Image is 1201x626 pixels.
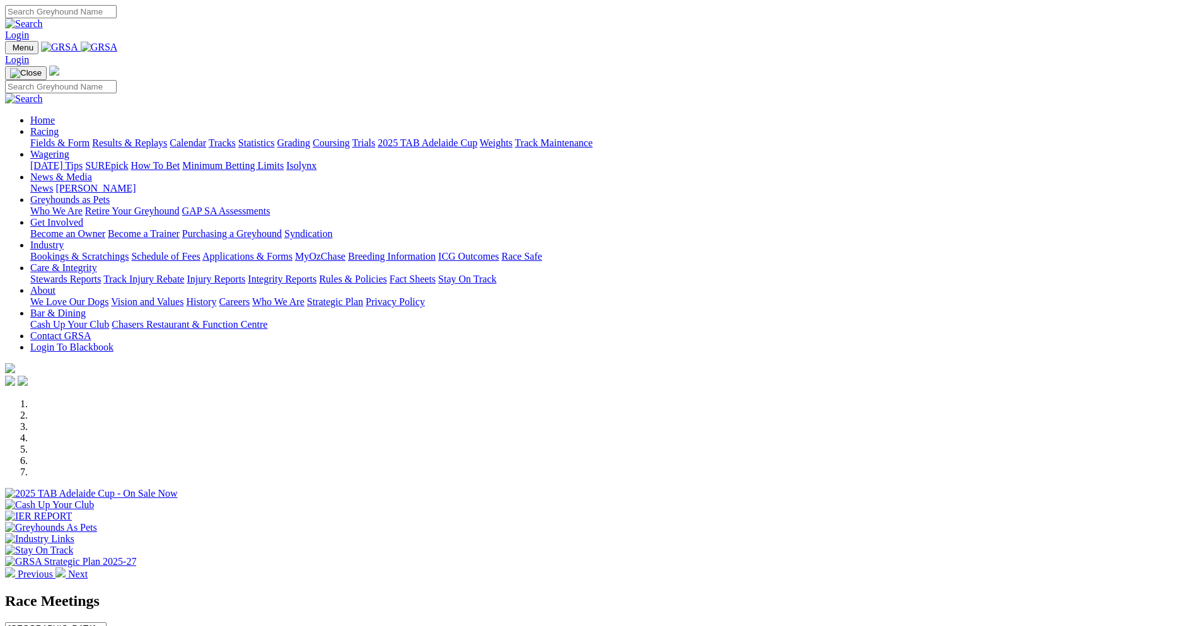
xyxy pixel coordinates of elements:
a: Integrity Reports [248,274,316,284]
img: GRSA [81,42,118,53]
img: GRSA [41,42,78,53]
a: Login To Blackbook [30,342,113,352]
img: chevron-left-pager-white.svg [5,567,15,577]
a: Previous [5,569,55,579]
img: Cash Up Your Club [5,499,94,511]
a: Fields & Form [30,137,90,148]
img: Greyhounds As Pets [5,522,97,533]
a: Grading [277,137,310,148]
a: Cash Up Your Club [30,319,109,330]
a: Injury Reports [187,274,245,284]
a: Track Maintenance [515,137,593,148]
div: Care & Integrity [30,274,1196,285]
div: Industry [30,251,1196,262]
a: GAP SA Assessments [182,206,270,216]
a: Coursing [313,137,350,148]
img: Search [5,18,43,30]
img: logo-grsa-white.png [5,363,15,373]
h2: Race Meetings [5,593,1196,610]
a: Race Safe [501,251,542,262]
a: Track Injury Rebate [103,274,184,284]
a: Applications & Forms [202,251,293,262]
span: Previous [18,569,53,579]
a: [PERSON_NAME] [55,183,136,194]
a: Racing [30,126,59,137]
a: Minimum Betting Limits [182,160,284,171]
a: Care & Integrity [30,262,97,273]
a: Who We Are [252,296,305,307]
a: Results & Replays [92,137,167,148]
div: About [30,296,1196,308]
a: 2025 TAB Adelaide Cup [378,137,477,148]
a: Fact Sheets [390,274,436,284]
a: Next [55,569,88,579]
div: Greyhounds as Pets [30,206,1196,217]
a: History [186,296,216,307]
a: About [30,285,55,296]
a: Trials [352,137,375,148]
a: Isolynx [286,160,316,171]
a: Vision and Values [111,296,183,307]
a: Strategic Plan [307,296,363,307]
a: Calendar [170,137,206,148]
a: Login [5,30,29,40]
a: Login [5,54,29,65]
a: Careers [219,296,250,307]
a: Become a Trainer [108,228,180,239]
img: twitter.svg [18,376,28,386]
span: Menu [13,43,33,52]
a: Industry [30,240,64,250]
input: Search [5,5,117,18]
div: Get Involved [30,228,1196,240]
a: Get Involved [30,217,83,228]
img: GRSA Strategic Plan 2025-27 [5,556,136,567]
button: Toggle navigation [5,41,38,54]
a: Who We Are [30,206,83,216]
a: Stewards Reports [30,274,101,284]
a: Wagering [30,149,69,159]
a: Contact GRSA [30,330,91,341]
img: 2025 TAB Adelaide Cup - On Sale Now [5,488,178,499]
img: facebook.svg [5,376,15,386]
img: Search [5,93,43,105]
a: Home [30,115,55,125]
input: Search [5,80,117,93]
a: Retire Your Greyhound [85,206,180,216]
img: logo-grsa-white.png [49,66,59,76]
a: Purchasing a Greyhound [182,228,282,239]
div: Wagering [30,160,1196,171]
a: How To Bet [131,160,180,171]
button: Toggle navigation [5,66,47,80]
a: Privacy Policy [366,296,425,307]
a: Bar & Dining [30,308,86,318]
a: News & Media [30,171,92,182]
img: Close [10,68,42,78]
a: SUREpick [85,160,128,171]
a: [DATE] Tips [30,160,83,171]
a: Weights [480,137,513,148]
a: Syndication [284,228,332,239]
a: Rules & Policies [319,274,387,284]
a: Statistics [238,137,275,148]
a: Chasers Restaurant & Function Centre [112,319,267,330]
a: Become an Owner [30,228,105,239]
img: Stay On Track [5,545,73,556]
a: We Love Our Dogs [30,296,108,307]
img: chevron-right-pager-white.svg [55,567,66,577]
img: IER REPORT [5,511,72,522]
div: Bar & Dining [30,319,1196,330]
a: Schedule of Fees [131,251,200,262]
div: Racing [30,137,1196,149]
a: ICG Outcomes [438,251,499,262]
img: Industry Links [5,533,74,545]
a: Breeding Information [348,251,436,262]
a: Bookings & Scratchings [30,251,129,262]
a: News [30,183,53,194]
div: News & Media [30,183,1196,194]
a: Tracks [209,137,236,148]
a: Stay On Track [438,274,496,284]
span: Next [68,569,88,579]
a: Greyhounds as Pets [30,194,110,205]
a: MyOzChase [295,251,345,262]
